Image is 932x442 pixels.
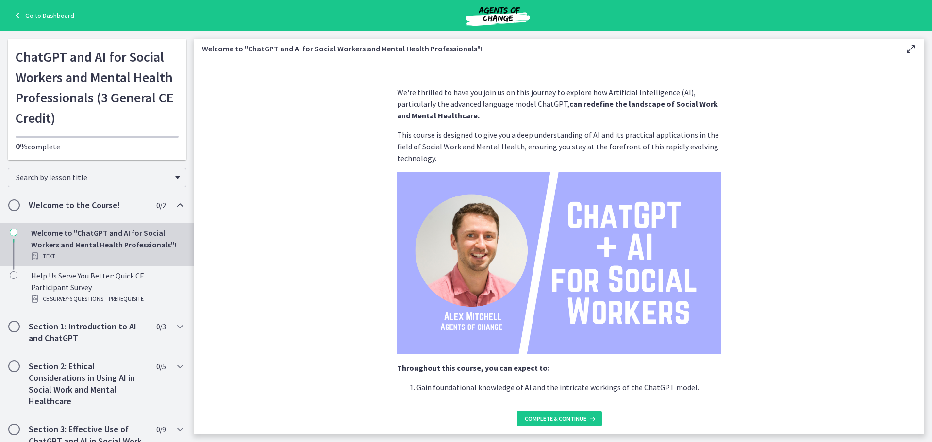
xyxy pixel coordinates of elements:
span: · [105,293,107,305]
div: Search by lesson title [8,168,186,187]
h2: Section 2: Ethical Considerations in Using AI in Social Work and Mental Healthcare [29,360,147,407]
p: complete [16,141,179,152]
p: This course is designed to give you a deep understanding of AI and its practical applications in ... [397,129,721,164]
img: Agents of Change [439,4,556,27]
div: Text [31,250,183,262]
img: ChatGPT____AI__for_Social__Workers.png [397,172,721,354]
p: Navigate the complex ethical considerations associated with AI use in social work and mental heal... [416,401,721,424]
span: 0 / 9 [156,424,166,435]
span: PREREQUISITE [109,293,144,305]
span: Search by lesson title [16,172,170,182]
h2: Welcome to the Course! [29,199,147,211]
p: Gain foundational knowledge of AI and the intricate workings of the ChatGPT model. [416,381,721,393]
span: 0% [16,141,28,152]
strong: Throughout this course, you can expect to: [397,363,549,373]
div: Welcome to "ChatGPT and AI for Social Workers and Mental Health Professionals"! [31,227,183,262]
button: Complete & continue [517,411,602,426]
h3: Welcome to "ChatGPT and AI for Social Workers and Mental Health Professionals"! [202,43,889,54]
div: CE Survey [31,293,183,305]
p: We're thrilled to have you join us on this journey to explore how Artificial Intelligence (AI), p... [397,86,721,121]
div: Help Us Serve You Better: Quick CE Participant Survey [31,270,183,305]
h1: ChatGPT and AI for Social Workers and Mental Health Professionals (3 General CE Credit) [16,47,179,128]
span: 0 / 5 [156,360,166,372]
span: · 6 Questions [68,293,103,305]
span: 0 / 2 [156,199,166,211]
a: Go to Dashboard [12,10,74,21]
span: Complete & continue [525,415,586,423]
span: 0 / 3 [156,321,166,332]
h2: Section 1: Introduction to AI and ChatGPT [29,321,147,344]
